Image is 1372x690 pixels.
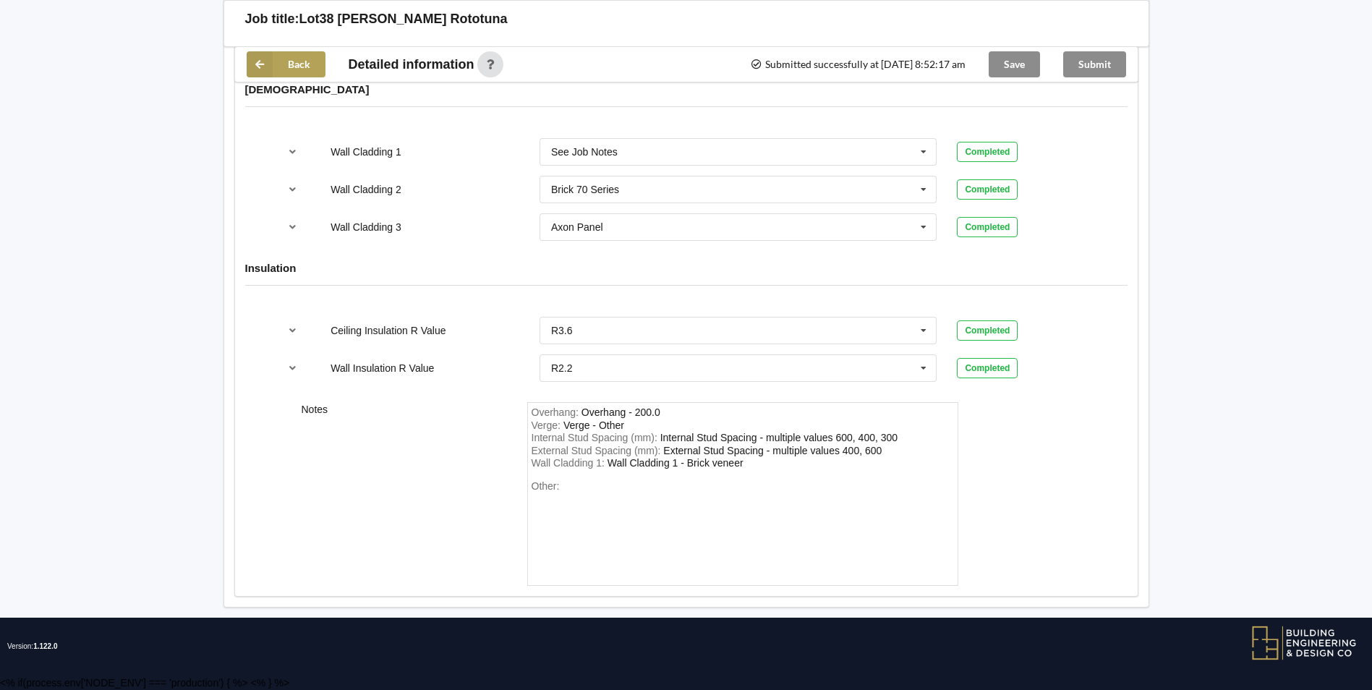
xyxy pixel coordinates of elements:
div: Notes [291,402,517,586]
button: reference-toggle [278,139,307,165]
span: Verge : [532,419,563,431]
button: reference-toggle [278,214,307,240]
div: Brick 70 Series [551,184,619,195]
div: See Job Notes [551,147,618,157]
form: notes-field [527,402,958,586]
div: Completed [957,179,1018,200]
label: Wall Cladding 2 [331,184,401,195]
button: Back [247,51,325,77]
span: Submitted successfully at [DATE] 8:52:17 am [750,59,965,69]
span: Detailed information [349,58,474,71]
span: Version: [7,618,58,676]
div: R2.2 [551,363,573,373]
h4: [DEMOGRAPHIC_DATA] [245,82,1128,96]
div: InternalStudSpacing [660,432,898,443]
div: Completed [957,142,1018,162]
div: Axon Panel [551,222,603,232]
img: BEDC logo [1251,625,1358,661]
span: Other: [532,480,560,492]
label: Wall Cladding 1 [331,146,401,158]
div: Completed [957,358,1018,378]
div: ExternalStudSpacing [663,445,882,456]
span: Internal Stud Spacing (mm) : [532,432,660,443]
label: Wall Cladding 3 [331,221,401,233]
div: Completed [957,320,1018,341]
label: Wall Insulation R Value [331,362,434,374]
span: 1.122.0 [33,642,57,650]
div: Verge [563,419,624,431]
span: Wall Cladding 1 : [532,457,608,469]
h3: Lot38 [PERSON_NAME] Rototuna [299,11,508,27]
span: External Stud Spacing (mm) : [532,445,664,456]
div: Overhang [581,406,660,418]
div: WallCladding1 [608,457,743,469]
span: Overhang : [532,406,581,418]
button: reference-toggle [278,318,307,344]
div: Completed [957,217,1018,237]
h4: Insulation [245,261,1128,275]
button: reference-toggle [278,176,307,203]
h3: Job title: [245,11,299,27]
button: reference-toggle [278,355,307,381]
div: R3.6 [551,325,573,336]
label: Ceiling Insulation R Value [331,325,446,336]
